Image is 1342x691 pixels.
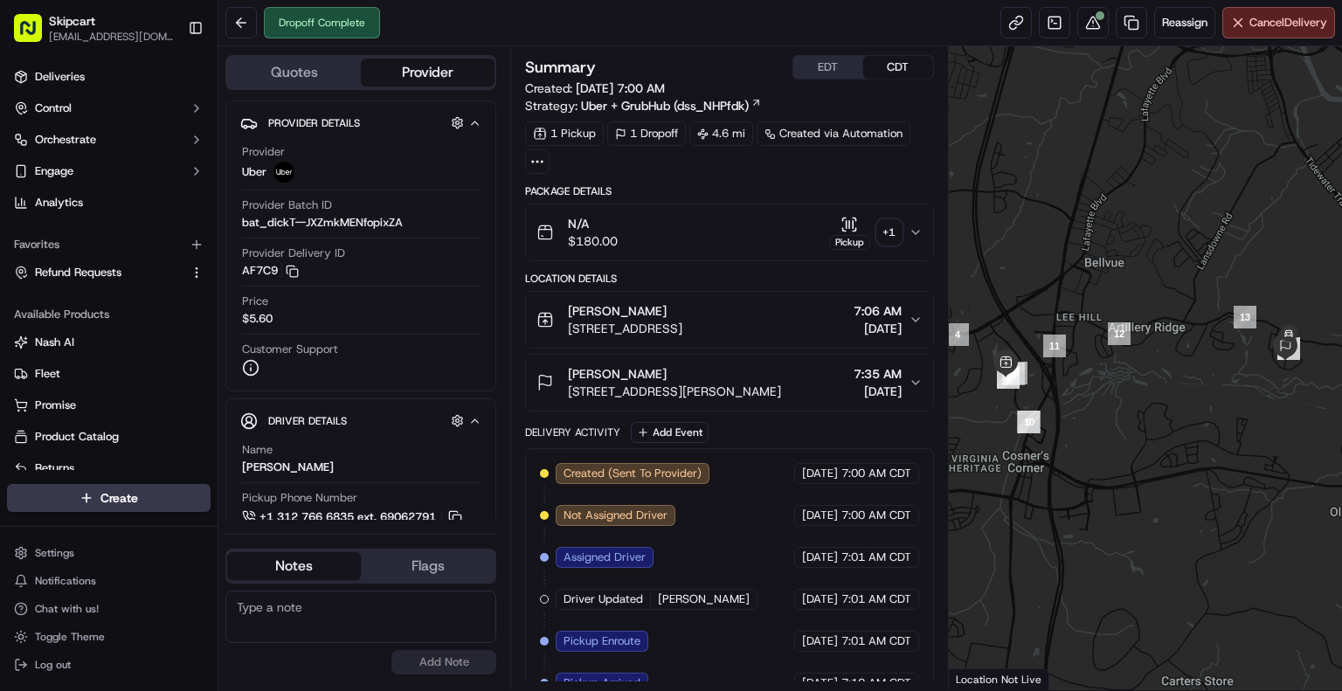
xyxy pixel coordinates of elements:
button: Chat with us! [7,597,211,621]
span: [STREET_ADDRESS][PERSON_NAME] [568,383,781,400]
span: [DATE] 7:00 AM [576,80,665,96]
span: [PERSON_NAME] [658,591,750,607]
div: 12 [1101,315,1138,352]
span: Log out [35,658,71,672]
button: AF7C9 [242,263,299,279]
div: 4.6 mi [689,121,753,146]
span: [DATE] [854,320,902,337]
span: [DATE] [854,383,902,400]
a: Fleet [14,366,204,382]
span: Product Catalog [35,429,119,445]
span: Driver Updated [564,591,643,607]
span: Provider [242,144,285,160]
button: Engage [7,157,211,185]
span: • [145,270,151,284]
span: Created: [525,79,665,97]
span: Name [242,442,273,458]
span: Orchestrate [35,132,96,148]
span: Chat with us! [35,602,99,616]
button: Fleet [7,360,211,388]
div: 11 [1036,328,1073,364]
span: Reassign [1162,15,1207,31]
button: Start new chat [297,171,318,192]
span: [PERSON_NAME] [54,270,142,284]
span: • [190,317,196,331]
div: 7 [990,359,1027,396]
button: Refund Requests [7,259,211,287]
span: 7:06 AM [854,302,902,320]
button: [PERSON_NAME][STREET_ADDRESS][PERSON_NAME]7:35 AM[DATE] [526,355,933,411]
span: [DATE] [199,317,235,331]
span: +1 312 766 6835 ext. 69062791 [259,509,436,525]
div: 4 [939,316,976,353]
a: +1 312 766 6835 ext. 69062791 [242,508,465,527]
div: Created via Automation [757,121,910,146]
span: API Documentation [165,390,280,407]
span: Customer Support [242,342,338,357]
div: Past conversations [17,226,117,240]
span: [DATE] [802,591,838,607]
span: Deliveries [35,69,85,85]
span: Uber + GrubHub (dss_NHPfdk) [581,97,749,114]
span: Provider Batch ID [242,197,332,213]
span: 7:00 AM CDT [841,466,911,481]
span: Fleet [35,366,60,382]
div: 15 [1270,330,1307,367]
button: Returns [7,454,211,482]
div: 📗 [17,391,31,405]
button: Quotes [227,59,361,86]
div: We're available if you need us! [79,183,240,197]
button: Toggle Theme [7,625,211,649]
button: Create [7,484,211,512]
span: bat_dickT--JXZmkMENfopixZA [242,215,403,231]
button: CDT [863,56,933,79]
h3: Summary [525,59,596,75]
span: Not Assigned Driver [564,508,668,523]
span: $5.60 [242,311,273,327]
button: Skipcart[EMAIL_ADDRESS][DOMAIN_NAME] [7,7,181,49]
span: Refund Requests [35,265,121,280]
span: Price [242,294,268,309]
button: Notifications [7,569,211,593]
a: Uber + GrubHub (dss_NHPfdk) [581,97,762,114]
div: 10 [1011,404,1048,440]
button: Orchestrate [7,126,211,154]
button: Log out [7,653,211,677]
span: 7:35 AM [854,365,902,383]
a: 💻API Documentation [141,383,287,414]
span: 7:10 AM CDT [841,675,911,691]
span: 7:01 AM CDT [841,549,911,565]
span: Engage [35,163,73,179]
button: Provider Details [240,108,481,137]
a: Powered byPylon [123,432,211,446]
span: 7:01 AM CDT [841,591,911,607]
span: Analytics [35,195,83,211]
input: Got a question? Start typing here... [45,112,315,130]
span: Provider Delivery ID [242,245,345,261]
img: 1736555255976-a54dd68f-1ca7-489b-9aae-adbdc363a1c4 [17,166,49,197]
span: Wisdom [PERSON_NAME] [54,317,186,331]
span: [STREET_ADDRESS] [568,320,682,337]
a: Analytics [7,189,211,217]
a: Product Catalog [14,429,204,445]
button: See all [271,223,318,244]
div: 13 [1227,299,1263,335]
span: Create [100,489,138,507]
span: [PERSON_NAME] [568,365,667,383]
span: [EMAIL_ADDRESS][DOMAIN_NAME] [49,30,174,44]
img: Nash [17,17,52,52]
div: 8 [995,356,1032,392]
a: Refund Requests [14,265,183,280]
button: Driver Details [240,406,481,435]
div: 9 [1010,404,1047,440]
a: 📗Knowledge Base [10,383,141,414]
span: Driver Details [268,414,347,428]
button: Nash AI [7,328,211,356]
div: + 1 [877,220,902,245]
div: Location Details [525,272,934,286]
button: Skipcart [49,12,95,30]
button: Flags [361,552,495,580]
div: Favorites [7,231,211,259]
button: [PERSON_NAME][STREET_ADDRESS]7:06 AM[DATE] [526,292,933,348]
